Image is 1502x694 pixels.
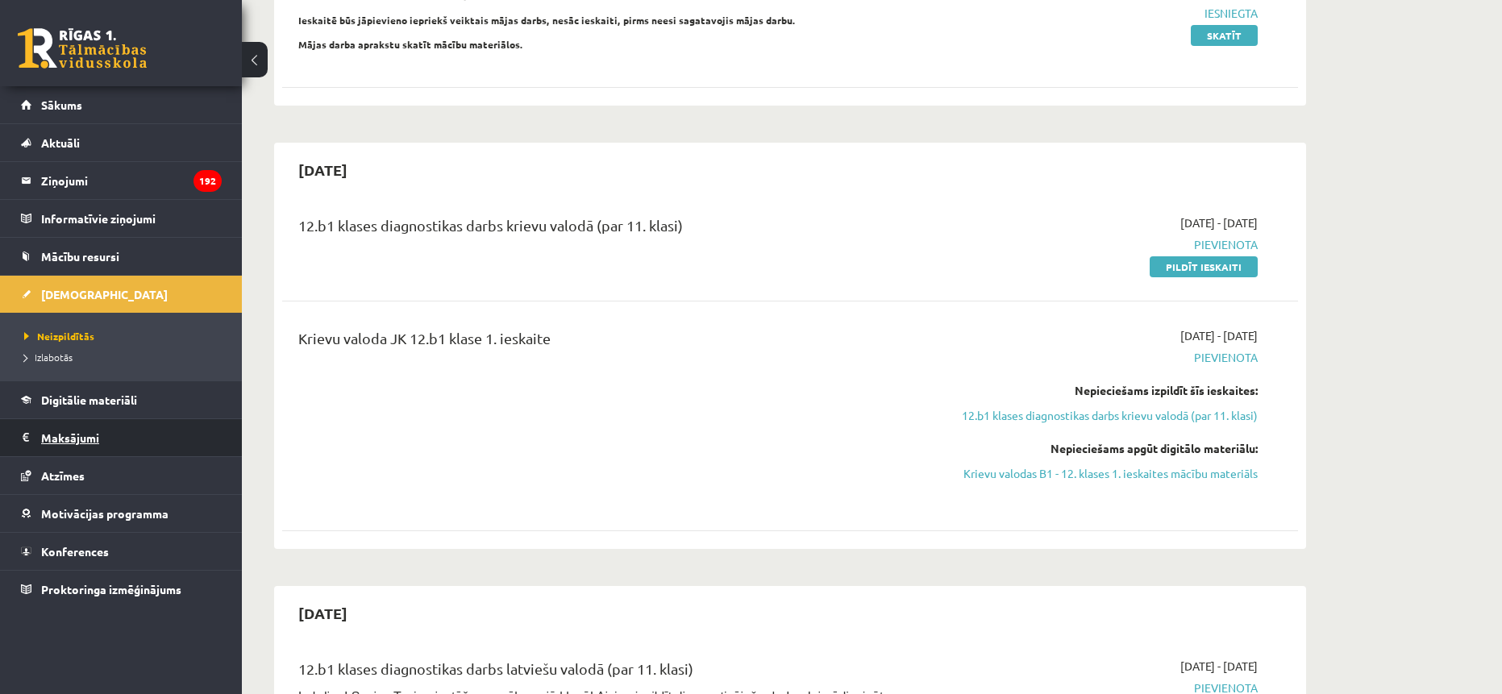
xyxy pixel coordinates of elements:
span: Iesniegta [954,5,1258,22]
a: Izlabotās [24,350,226,364]
span: Mācību resursi [41,249,119,264]
a: Neizpildītās [24,329,226,343]
a: [DEMOGRAPHIC_DATA] [21,276,222,313]
span: Konferences [41,544,109,559]
span: [DEMOGRAPHIC_DATA] [41,287,168,301]
div: Nepieciešams apgūt digitālo materiālu: [954,440,1258,457]
span: Motivācijas programma [41,506,169,521]
div: 12.b1 klases diagnostikas darbs latviešu valodā (par 11. klasi) [298,658,930,688]
span: Digitālie materiāli [41,393,137,407]
a: Motivācijas programma [21,495,222,532]
span: Proktoringa izmēģinājums [41,582,181,596]
span: Sākums [41,98,82,112]
legend: Ziņojumi [41,162,222,199]
a: Mācību resursi [21,238,222,275]
span: Pievienota [954,236,1258,253]
a: Ziņojumi192 [21,162,222,199]
div: Nepieciešams izpildīt šīs ieskaites: [954,382,1258,399]
a: Maksājumi [21,419,222,456]
a: Digitālie materiāli [21,381,222,418]
span: [DATE] - [DATE] [1180,327,1258,344]
span: Pievienota [954,349,1258,366]
a: Sākums [21,86,222,123]
strong: Ieskaitē būs jāpievieno iepriekš veiktais mājas darbs, nesāc ieskaiti, pirms neesi sagatavojis mā... [298,14,796,27]
span: [DATE] - [DATE] [1180,214,1258,231]
i: 192 [193,170,222,192]
a: Pildīt ieskaiti [1150,256,1258,277]
a: Proktoringa izmēģinājums [21,571,222,608]
a: Atzīmes [21,457,222,494]
span: [DATE] - [DATE] [1180,658,1258,675]
h2: [DATE] [282,594,364,632]
a: Rīgas 1. Tālmācības vidusskola [18,28,147,69]
span: Atzīmes [41,468,85,483]
a: Aktuāli [21,124,222,161]
legend: Maksājumi [41,419,222,456]
legend: Informatīvie ziņojumi [41,200,222,237]
span: Neizpildītās [24,330,94,343]
span: Aktuāli [41,135,80,150]
a: Konferences [21,533,222,570]
a: 12.b1 klases diagnostikas darbs krievu valodā (par 11. klasi) [954,407,1258,424]
strong: Mājas darba aprakstu skatīt mācību materiālos. [298,38,523,51]
span: Izlabotās [24,351,73,364]
a: Krievu valodas B1 - 12. klases 1. ieskaites mācību materiāls [954,465,1258,482]
div: Krievu valoda JK 12.b1 klase 1. ieskaite [298,327,930,357]
div: 12.b1 klases diagnostikas darbs krievu valodā (par 11. klasi) [298,214,930,244]
h2: [DATE] [282,151,364,189]
a: Informatīvie ziņojumi [21,200,222,237]
a: Skatīt [1191,25,1258,46]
